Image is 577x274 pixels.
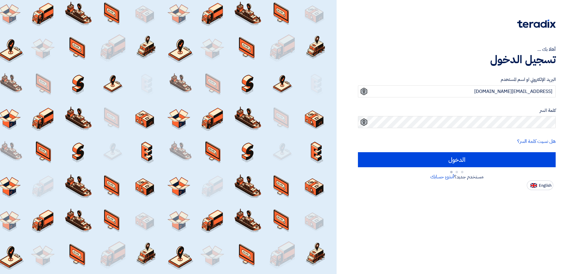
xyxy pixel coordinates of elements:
img: Teradix logo [517,20,556,28]
img: en-US.png [530,183,537,188]
label: البريد الإلكتروني او اسم المستخدم [358,76,556,83]
input: الدخول [358,152,556,167]
a: أنشئ حسابك [430,173,454,180]
button: English [527,180,553,190]
input: أدخل بريد العمل الإلكتروني او اسم المستخدم الخاص بك ... [358,85,556,97]
div: مستخدم جديد؟ [358,173,556,180]
span: English [539,183,551,188]
div: أهلا بك ... [358,46,556,53]
h1: تسجيل الدخول [358,53,556,66]
label: كلمة السر [358,107,556,114]
a: هل نسيت كلمة السر؟ [517,138,556,145]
